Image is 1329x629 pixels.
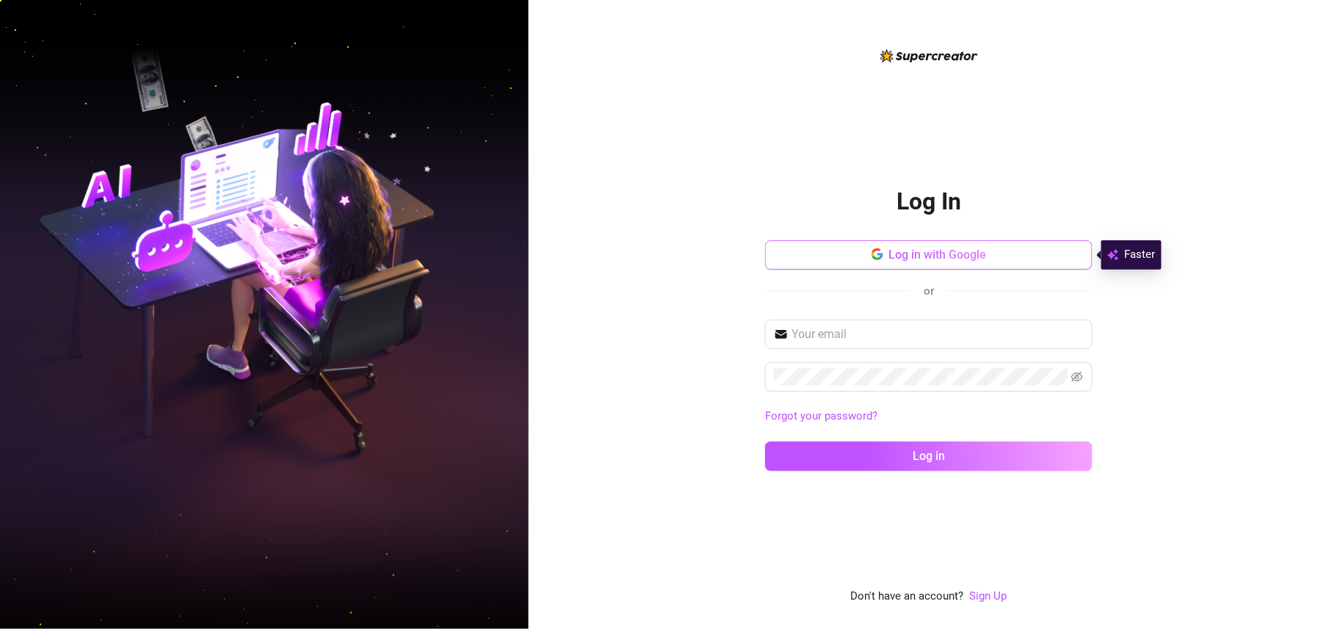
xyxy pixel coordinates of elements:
span: Faster [1125,246,1156,264]
img: svg%3e [1107,246,1119,264]
h2: Log In [897,187,961,217]
a: Forgot your password? [765,408,1093,425]
button: Log in with Google [765,240,1093,270]
a: Sign Up [970,588,1007,605]
span: or [924,284,934,298]
span: Don't have an account? [851,588,964,605]
input: Your email [792,326,1084,343]
a: Sign Up [970,589,1007,603]
span: Log in with Google [889,248,987,262]
img: logo-BBDzfeDw.svg [880,49,978,62]
a: Forgot your password? [765,409,877,423]
span: eye-invisible [1071,371,1083,383]
span: Log in [913,449,945,463]
button: Log in [765,442,1093,471]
